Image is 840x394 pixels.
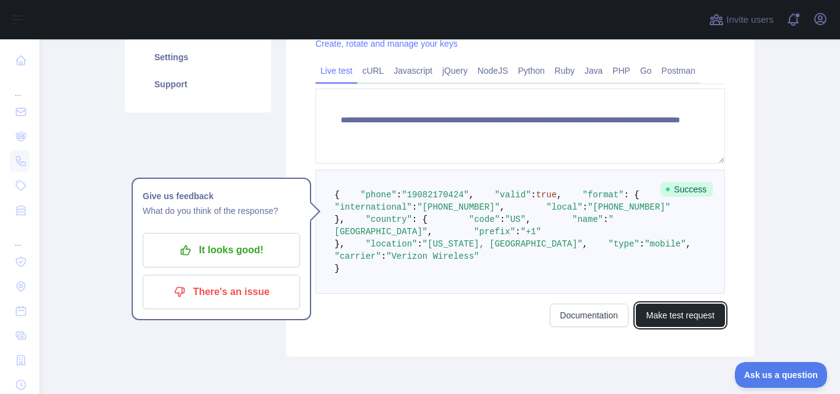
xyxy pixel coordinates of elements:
[152,282,291,302] p: There's an issue
[660,182,713,197] span: Success
[546,202,582,212] span: "local"
[357,61,389,81] a: cURL
[437,61,472,81] a: jQuery
[588,202,670,212] span: "[PHONE_NUMBER]"
[636,304,725,327] button: Make test request
[335,264,339,274] span: }
[500,202,505,212] span: ,
[550,61,580,81] a: Ruby
[608,61,635,81] a: PHP
[608,239,639,249] span: "type"
[469,190,473,200] span: ,
[624,190,640,200] span: : {
[389,61,437,81] a: Javascript
[531,190,536,200] span: :
[469,215,499,224] span: "code"
[513,61,550,81] a: Python
[644,239,686,249] span: "mobile"
[360,190,397,200] span: "phone"
[381,251,386,261] span: :
[603,215,608,224] span: :
[335,239,345,249] span: },
[635,61,657,81] a: Go
[520,227,541,237] span: "+1"
[315,61,357,81] a: Live test
[143,189,300,203] h1: Give us feedback
[397,190,402,200] span: :
[10,224,30,248] div: ...
[140,44,256,71] a: Settings
[422,239,582,249] span: "[US_STATE], [GEOGRAPHIC_DATA]"
[557,190,561,200] span: ,
[474,227,515,237] span: "prefix"
[152,240,291,261] p: It looks good!
[582,239,587,249] span: ,
[472,61,513,81] a: NodeJS
[412,202,417,212] span: :
[143,275,300,309] button: There's an issue
[686,239,691,249] span: ,
[402,190,469,200] span: "19082170424"
[707,10,776,30] button: Invite users
[515,227,520,237] span: :
[550,304,628,327] a: Documentation
[386,251,479,261] span: "Verizon Wireless"
[582,202,587,212] span: :
[427,227,432,237] span: ,
[417,202,499,212] span: "[PHONE_NUMBER]"
[526,215,531,224] span: ,
[494,190,531,200] span: "valid"
[735,362,828,388] iframe: Toggle Customer Support
[140,71,256,98] a: Support
[335,202,412,212] span: "international"
[143,203,300,218] p: What do you think of the response?
[536,190,557,200] span: true
[726,13,774,27] span: Invite users
[582,190,624,200] span: "format"
[657,61,700,81] a: Postman
[335,251,381,261] span: "carrier"
[580,61,608,81] a: Java
[412,215,427,224] span: : {
[500,215,505,224] span: :
[505,215,526,224] span: "US"
[10,74,30,98] div: ...
[640,239,644,249] span: :
[315,39,458,49] a: Create, rotate and manage your keys
[335,190,339,200] span: {
[417,239,422,249] span: :
[365,239,417,249] span: "location"
[335,215,345,224] span: },
[365,215,412,224] span: "country"
[573,215,603,224] span: "name"
[143,233,300,267] button: It looks good!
